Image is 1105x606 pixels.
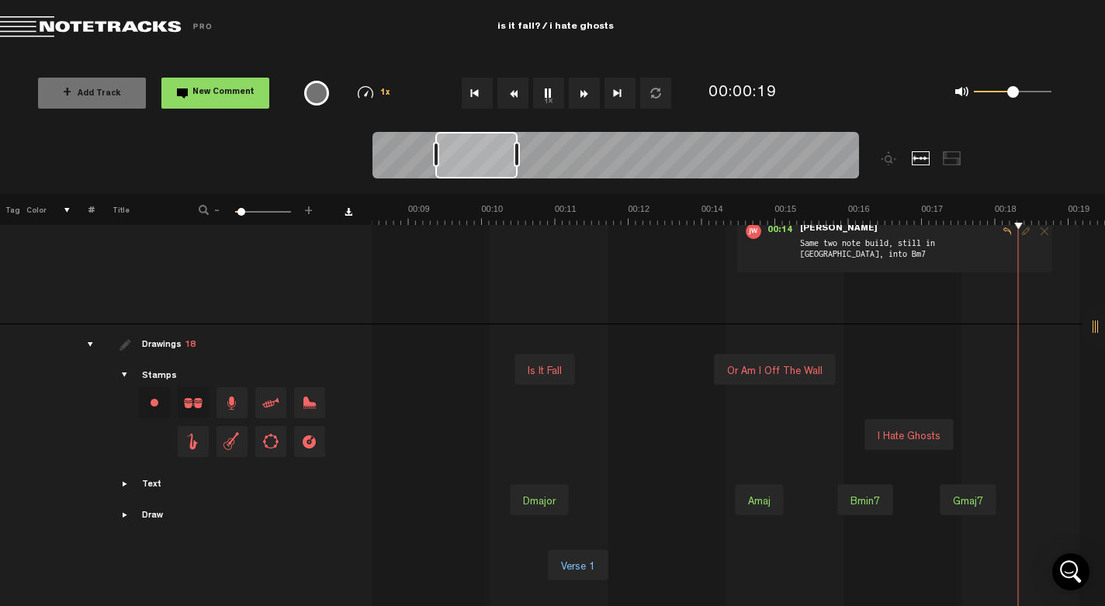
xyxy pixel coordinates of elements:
[864,419,954,450] div: I hate ghosts
[142,510,163,523] div: Draw
[514,354,575,385] div: Is it fall
[462,78,493,109] button: Go to beginning
[380,89,391,98] span: 1x
[255,426,286,457] span: Drag and drop a stamp
[358,86,373,99] img: speedometer.svg
[216,426,248,457] span: Drag and drop a stamp
[120,369,132,382] span: Showcase stamps
[294,387,325,418] span: Drag and drop a stamp
[95,194,178,225] th: Title
[742,491,777,513] div: Amaj
[640,78,671,109] button: Loop
[1017,226,1035,237] span: Edit comment
[714,354,836,385] div: or am i off the wall
[120,509,132,521] span: Showcase draw menu
[139,387,170,418] div: Change stamp color.To change the color of an existing stamp, select the stamp on the right and th...
[548,549,608,580] div: Verse 1
[345,208,352,216] a: Download comments
[216,387,248,418] span: Drag and drop a stamp
[1052,553,1089,590] div: Open Intercom Messenger
[844,491,886,513] div: Bmin7
[604,78,636,109] button: Go to end
[340,86,409,99] div: 1x
[569,78,600,109] button: Fast Forward
[517,491,562,513] div: Dmajor
[510,484,569,515] div: Dmajor
[497,78,528,109] button: Rewind
[72,337,96,352] div: drawings
[721,361,829,383] div: or am i off the wall
[63,90,121,99] span: Add Track
[761,223,798,239] span: 00:14
[178,387,209,418] span: Drag and drop a stamp
[746,223,761,239] img: letters
[71,194,95,225] th: #
[521,361,568,383] div: Is it fall
[533,78,564,109] button: 1x
[142,370,177,383] div: Stamps
[735,484,784,515] div: Amaj
[304,81,329,106] div: {{ tooltip_message }}
[798,236,998,265] span: Same two note build, still in [GEOGRAPHIC_DATA], into Bm7
[708,82,777,105] div: 00:00:19
[871,426,947,448] div: I hate ghosts
[192,88,255,97] span: New Comment
[38,78,146,109] button: +Add Track
[998,226,1017,237] span: Reply to comment
[798,223,879,234] span: [PERSON_NAME]
[1035,226,1054,237] span: Delete comment
[255,387,286,418] span: Drag and drop a stamp
[142,339,196,352] div: Drawings
[555,556,601,578] div: Verse 1
[185,341,196,350] span: 18
[63,87,71,99] span: +
[294,426,325,457] span: Drag and drop a stamp
[837,484,893,515] div: Bmin7
[178,426,209,457] span: Drag and drop a stamp
[947,491,989,513] div: Gmaj7
[940,484,996,515] div: Gmaj7
[161,78,269,109] button: New Comment
[23,194,47,225] th: Color
[142,479,161,492] div: Text
[120,478,132,490] span: Showcase text
[303,203,315,213] span: +
[211,203,223,213] span: -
